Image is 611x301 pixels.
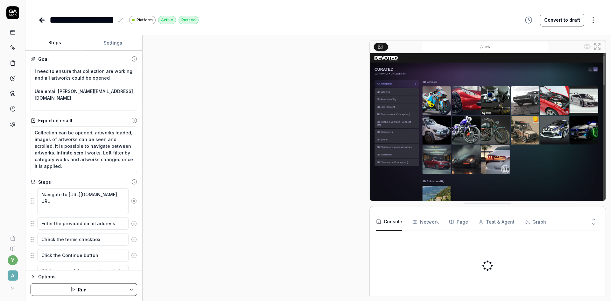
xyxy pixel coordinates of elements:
a: Book a call with us [3,231,23,241]
div: Suggestions [31,188,137,214]
div: Goal [38,56,49,62]
div: Expected result [38,117,73,124]
img: Screenshot [370,53,606,201]
button: Remove step [129,217,139,230]
button: Remove step [129,233,139,246]
div: Steps [38,179,51,185]
button: View version history [521,14,536,26]
button: Run [31,283,126,296]
div: Suggestions [31,249,137,262]
button: Remove step [129,249,139,262]
button: Remove step [129,195,139,207]
div: Suggestions [31,233,137,246]
span: A [8,270,18,281]
div: Active [158,16,176,24]
div: Options [38,273,137,281]
button: Graph [525,213,546,231]
div: Suggestions [31,217,137,230]
button: A [3,265,23,282]
button: Convert to draft [540,14,584,26]
button: Test & Agent [478,213,515,231]
button: Options [31,273,137,281]
button: Steps [25,35,84,51]
button: Console [376,213,402,231]
button: y [8,255,18,265]
button: Network [412,213,439,231]
div: Passed [179,16,199,24]
span: Platform [137,17,153,23]
button: Settings [84,35,143,51]
a: Platform [129,16,156,24]
button: Show all interative elements [582,41,592,52]
a: Documentation [3,241,23,251]
div: Suggestions [31,265,137,291]
button: Open in full screen [592,41,602,52]
button: Page [449,213,468,231]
